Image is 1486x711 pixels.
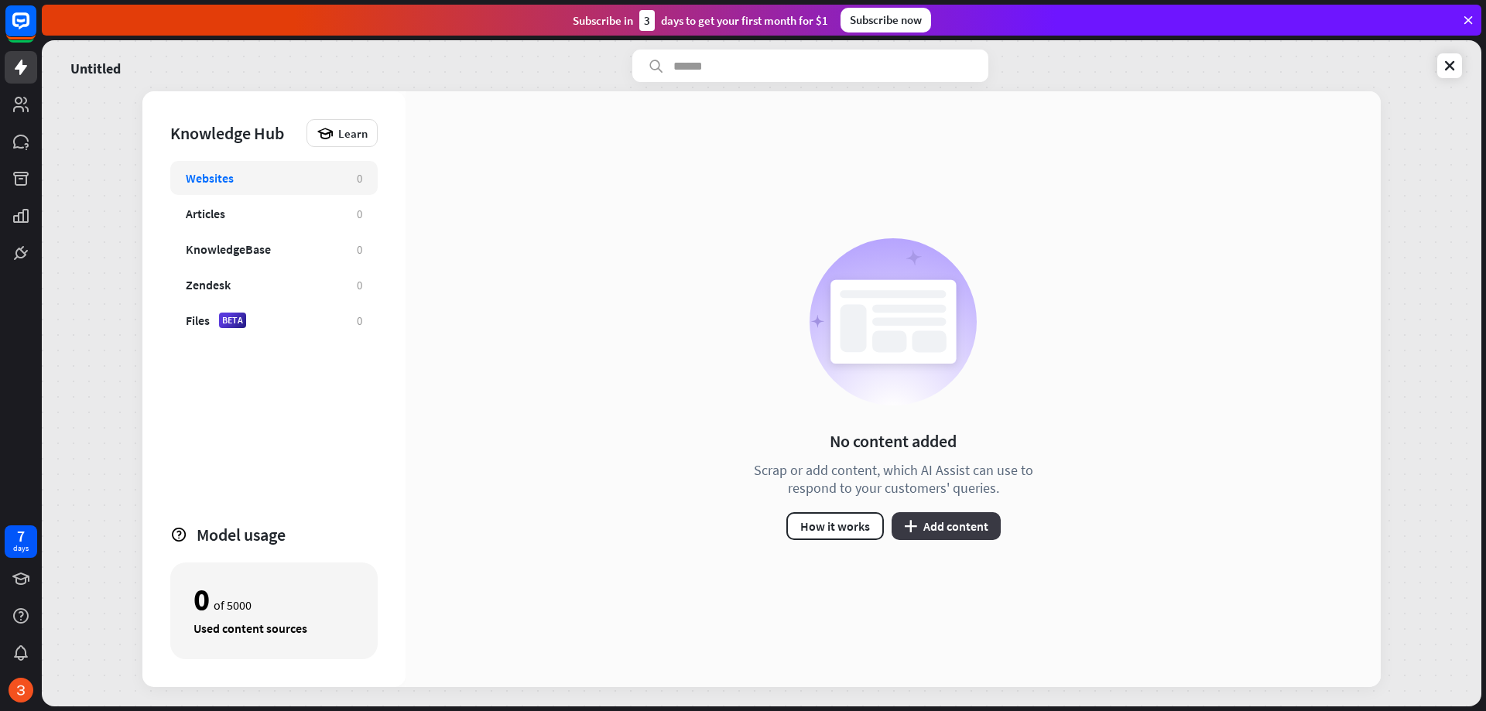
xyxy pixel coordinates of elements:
div: Websites [186,170,234,186]
div: KnowledgeBase [186,241,271,257]
div: Articles [186,206,225,221]
div: 7 [17,529,25,543]
i: plus [904,520,917,532]
div: Zendesk [186,277,231,292]
span: Learn [338,126,368,141]
div: Knowledge Hub [170,122,299,144]
div: BETA [219,313,246,328]
a: 7 days [5,525,37,558]
a: Untitled [70,50,121,82]
div: Model usage [197,524,378,545]
div: Scrap or add content, which AI Assist can use to respond to your customers' queries. [734,461,1052,497]
div: 0 [357,242,362,257]
div: Subscribe now [841,8,931,32]
div: 0 [193,586,210,613]
div: No content added [830,430,957,452]
div: 0 [357,278,362,292]
div: Files [186,313,210,328]
button: Open LiveChat chat widget [12,6,59,53]
div: of 5000 [193,586,354,613]
div: days [13,543,29,554]
div: 0 [357,171,362,186]
div: Used content sources [193,620,354,636]
div: 0 [357,313,362,328]
div: 3 [639,10,655,31]
div: Subscribe in days to get your first month for $1 [573,10,828,31]
button: plusAdd content [892,512,1001,540]
button: How it works [786,512,884,540]
div: 0 [357,207,362,221]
